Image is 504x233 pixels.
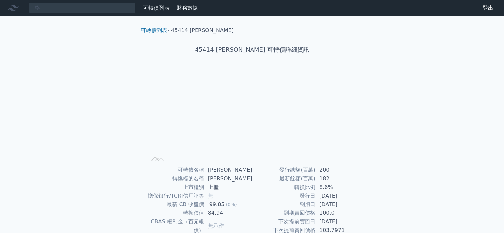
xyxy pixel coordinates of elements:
div: 99.85 [208,200,226,209]
td: 可轉債名稱 [143,166,204,174]
td: [DATE] [315,192,361,200]
td: 84.94 [204,209,252,217]
td: 上市櫃別 [143,183,204,192]
td: 到期日 [252,200,315,209]
td: 100.0 [315,209,361,217]
span: (0%) [226,202,237,207]
div: 聊天小工具 [471,201,504,233]
td: 下次提前賣回日 [252,217,315,226]
td: 發行日 [252,192,315,200]
td: 最新 CB 收盤價 [143,200,204,209]
input: 搜尋可轉債 代號／名稱 [29,2,135,14]
td: 最新餘額(百萬) [252,174,315,183]
td: 發行總額(百萬) [252,166,315,174]
li: › [141,27,169,34]
a: 財務數據 [177,5,198,11]
a: 可轉債列表 [141,27,167,33]
a: 登出 [477,3,499,13]
td: [PERSON_NAME] [204,166,252,174]
td: 8.6% [315,183,361,192]
span: 無 [208,193,213,199]
g: Chart [154,75,353,154]
iframe: Chat Widget [471,201,504,233]
td: 轉換比例 [252,183,315,192]
td: 200 [315,166,361,174]
span: 無承作 [208,223,224,229]
td: [DATE] [315,217,361,226]
td: 上櫃 [204,183,252,192]
td: 轉換價值 [143,209,204,217]
td: [DATE] [315,200,361,209]
td: [PERSON_NAME] [204,174,252,183]
td: 轉換標的名稱 [143,174,204,183]
a: 可轉債列表 [143,5,170,11]
td: 到期賣回價格 [252,209,315,217]
li: 45414 [PERSON_NAME] [171,27,234,34]
h1: 45414 [PERSON_NAME] 可轉債詳細資訊 [136,45,369,54]
td: 182 [315,174,361,183]
td: 擔保銀行/TCRI信用評等 [143,192,204,200]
